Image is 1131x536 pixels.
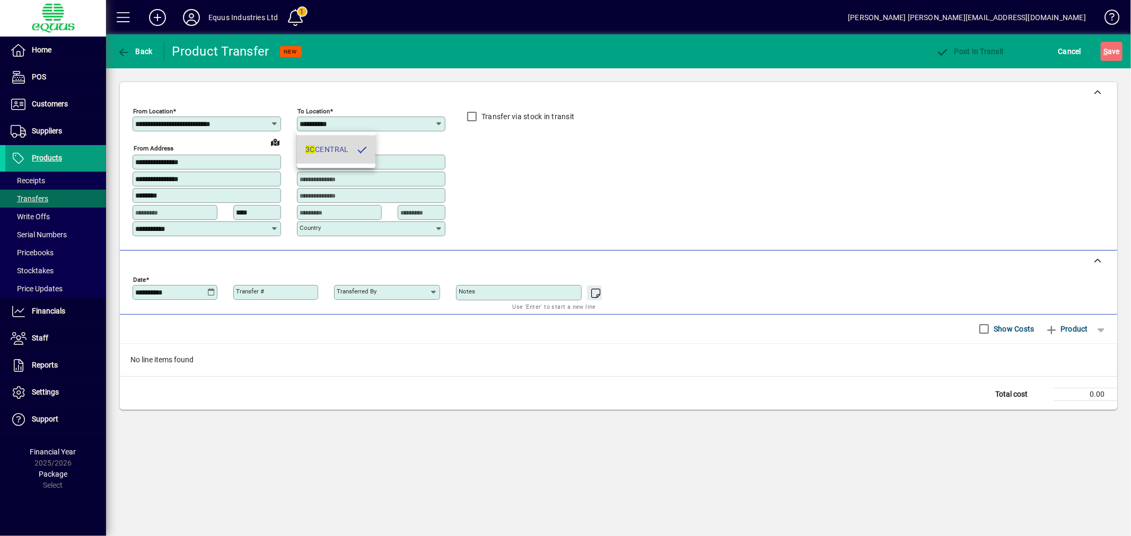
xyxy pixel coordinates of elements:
span: Financial Year [30,448,76,456]
a: Transfers [5,190,106,208]
mat-label: From location [133,108,173,115]
a: Support [5,406,106,433]
span: ave [1103,43,1120,60]
span: Product [1045,320,1088,337]
a: Financials [5,298,106,325]
span: Stocktakes [11,266,54,275]
mat-label: Country [300,224,321,231]
button: Back [115,42,155,61]
span: NEW [284,48,297,55]
a: POS [5,64,106,91]
div: Equus Industries Ltd [208,9,278,26]
a: Suppliers [5,118,106,145]
label: Show Costs [992,324,1034,334]
span: POS [32,73,46,81]
a: Home [5,37,106,64]
a: Reports [5,352,106,379]
button: Product [1040,319,1093,338]
span: Financials [32,307,65,315]
a: Knowledge Base [1097,2,1118,37]
mat-label: Transfer # [236,288,264,295]
td: 0.00 [1054,388,1117,400]
app-page-header-button: Back [106,42,164,61]
label: Transfer via stock in transit [479,111,574,122]
a: Write Offs [5,208,106,226]
span: Price Updates [11,284,63,293]
span: Pricebooks [11,248,54,257]
span: Cancel [1058,43,1082,60]
span: Receipts [11,176,45,185]
span: Suppliers [32,127,62,135]
span: S [1103,47,1108,56]
span: Transfers [11,194,48,203]
mat-label: Transferred by [337,288,376,295]
span: Customers [32,100,68,108]
div: [PERSON_NAME] [PERSON_NAME][EMAIL_ADDRESS][DOMAIN_NAME] [848,9,1086,26]
span: Staff [32,334,48,342]
span: Support [32,415,58,423]
span: Products [32,154,62,162]
span: Serial Numbers [11,230,67,239]
mat-label: Notes [459,288,475,295]
span: Reports [32,361,58,369]
a: Stocktakes [5,262,106,280]
button: Save [1101,42,1123,61]
div: Product Transfer [172,43,269,60]
button: Add [141,8,174,27]
span: Back [117,47,153,56]
a: Customers [5,91,106,118]
a: Settings [5,379,106,406]
mat-hint: Use 'Enter' to start a new line [513,300,596,312]
div: No line items found [120,344,1117,376]
a: Staff [5,325,106,352]
td: Total cost [990,388,1054,400]
a: View on map [267,133,284,150]
a: Pricebooks [5,244,106,262]
a: Receipts [5,172,106,190]
span: Write Offs [11,212,50,221]
button: Profile [174,8,208,27]
a: Price Updates [5,280,106,298]
mat-label: To location [297,108,330,115]
button: Post In Transit [933,42,1006,61]
a: Serial Numbers [5,226,106,244]
span: Package [39,470,67,478]
span: Settings [32,388,59,396]
mat-label: Date [133,275,146,283]
span: Post In Transit [936,47,1004,56]
button: Cancel [1056,42,1084,61]
span: Home [32,46,51,54]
